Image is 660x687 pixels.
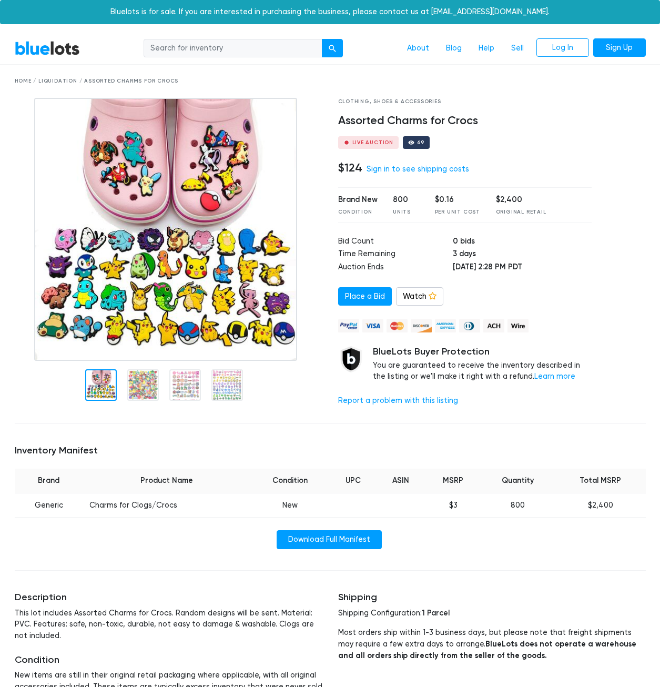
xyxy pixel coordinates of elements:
td: $2,400 [555,493,646,518]
p: This lot includes Assorted Charms for Crocs. Random designs will be sent. Material: PVC. Features... [15,608,322,642]
div: Clothing, Shoes & Accessories [338,98,592,106]
div: 69 [417,140,424,145]
th: Quantity [481,469,555,493]
th: UPC [330,469,376,493]
td: 3 days [453,248,592,261]
div: Home / Liquidation / Assorted Charms for Crocs [15,77,646,85]
img: ach-b7992fed28a4f97f893c574229be66187b9afb3f1a8d16a4691d3d3140a8ab00.png [483,319,504,332]
th: Brand [15,469,83,493]
td: 800 [481,493,555,518]
img: mastercard-42073d1d8d11d6635de4c079ffdb20a4f30a903dc55d1612383a1b395dd17f39.png [387,319,408,332]
a: Place a Bid [338,287,392,306]
a: Watch [396,287,443,306]
img: visa-79caf175f036a155110d1892330093d4c38f53c55c9ec9e2c3a54a56571784bb.png [362,319,383,332]
th: ASIN [377,469,425,493]
div: Brand New [338,194,378,206]
div: You are guaranteed to receive the inventory described in the listing or we'll make it right with ... [373,346,592,382]
img: 5102b0d9-f650-4aef-93ea-ba8ac4ef9106-1757527024.jpg [34,98,297,361]
div: Units [393,208,419,216]
a: Report a problem with this listing [338,396,458,405]
img: wire-908396882fe19aaaffefbd8e17b12f2f29708bd78693273c0e28e3a24408487f.png [507,319,529,332]
input: Search for inventory [144,39,322,58]
div: $0.16 [435,194,480,206]
td: $3 [425,493,481,518]
td: Bid Count [338,236,453,249]
img: diners_club-c48f30131b33b1bb0e5d0e2dbd43a8bea4cb12cb2961413e2f4250e06c020426.png [459,319,480,332]
a: Learn more [534,372,575,381]
a: Sign in to see shipping costs [367,165,469,174]
div: Condition [338,208,378,216]
td: 0 bids [453,236,592,249]
h4: Assorted Charms for Crocs [338,114,592,128]
a: Download Full Manifest [277,530,382,549]
span: 1 Parcel [422,608,450,618]
p: Most orders ship within 1-3 business days, but please note that freight shipments may require a f... [338,627,646,661]
img: discover-82be18ecfda2d062aad2762c1ca80e2d36a4073d45c9e0ffae68cd515fbd3d32.png [411,319,432,332]
th: Total MSRP [555,469,646,493]
a: Sell [503,38,532,58]
a: About [399,38,438,58]
div: Original Retail [496,208,546,216]
a: Blog [438,38,470,58]
h5: Condition [15,654,322,666]
h5: Shipping [338,592,646,603]
div: $2,400 [496,194,546,206]
th: Condition [250,469,330,493]
a: Sign Up [593,38,646,57]
td: [DATE] 2:28 PM PDT [453,261,592,275]
td: Auction Ends [338,261,453,275]
th: Product Name [83,469,250,493]
a: Help [470,38,503,58]
h5: Description [15,592,322,603]
div: Per Unit Cost [435,208,480,216]
h4: $124 [338,161,362,175]
h5: Inventory Manifest [15,445,646,457]
td: Time Remaining [338,248,453,261]
h5: BlueLots Buyer Protection [373,346,592,358]
td: Charms for Clogs/Crocs [83,493,250,518]
th: MSRP [425,469,481,493]
img: buyer_protection_shield-3b65640a83011c7d3ede35a8e5a80bfdfaa6a97447f0071c1475b91a4b0b3d01.png [338,346,364,372]
div: Live Auction [352,140,394,145]
div: 800 [393,194,419,206]
td: New [250,493,330,518]
strong: BlueLots does not operate a warehouse and all orders ship directly from the seller of the goods. [338,639,636,660]
td: Generic [15,493,83,518]
a: Log In [536,38,589,57]
a: BlueLots [15,41,80,56]
img: american_express-ae2a9f97a040b4b41f6397f7637041a5861d5f99d0716c09922aba4e24c8547d.png [435,319,456,332]
p: Shipping Configuration: [338,608,646,619]
img: paypal_credit-80455e56f6e1299e8d57f40c0dcee7b8cd4ae79b9eccbfc37e2480457ba36de9.png [338,319,359,332]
